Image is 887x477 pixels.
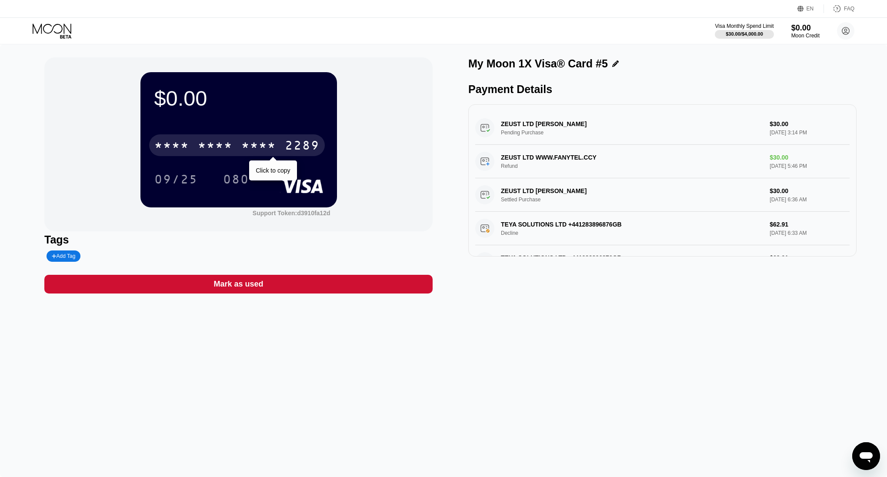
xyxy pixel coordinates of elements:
div: Moon Credit [791,33,820,39]
div: 080 [223,173,249,187]
div: EN [807,6,814,12]
div: $0.00Moon Credit [791,23,820,39]
div: Support Token: d3910fa12d [253,210,330,217]
div: Add Tag [47,250,80,262]
div: Mark as used [44,275,433,294]
div: Visa Monthly Spend Limit$30.00/$4,000.00 [715,23,774,39]
div: 09/25 [154,173,198,187]
div: Add Tag [52,253,75,259]
div: My Moon 1X Visa® Card #5 [468,57,608,70]
div: Visa Monthly Spend Limit [715,23,774,29]
div: FAQ [844,6,854,12]
div: Payment Details [468,83,857,96]
div: EN [797,4,824,13]
div: FAQ [824,4,854,13]
div: $30.00 / $4,000.00 [726,31,763,37]
div: $0.00 [154,86,323,110]
div: $0.00 [791,23,820,33]
div: Support Token:d3910fa12d [253,210,330,217]
div: Click to copy [256,167,290,174]
div: Mark as used [213,279,263,289]
div: 080 [217,168,256,190]
div: 2289 [285,140,320,153]
iframe: Button to launch messaging window [852,442,880,470]
div: 09/25 [148,168,204,190]
div: Tags [44,233,433,246]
